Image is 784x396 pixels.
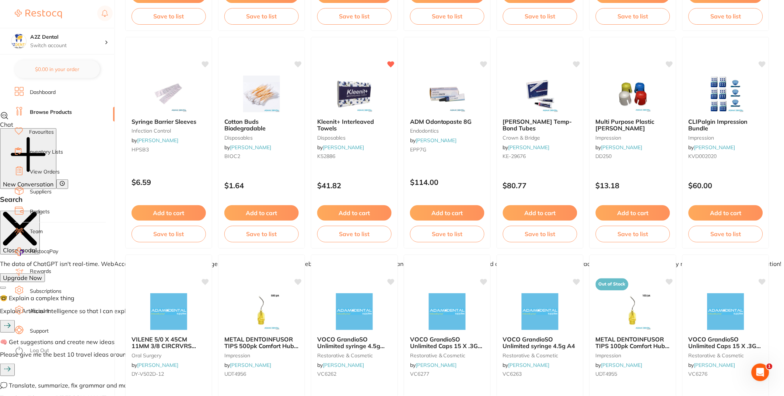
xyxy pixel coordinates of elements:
[132,353,206,358] small: oral surgery
[15,6,62,22] a: Restocq Logo
[503,135,577,141] small: crown & bridge
[317,144,364,151] span: by
[508,362,550,368] a: [PERSON_NAME]
[689,362,735,368] span: by
[689,118,763,132] b: CLIPalgin Impression Bundle
[689,226,763,242] button: Save to list
[596,144,643,151] span: by
[410,137,457,144] span: by
[238,76,286,112] img: Cotton Buds Biodegradable
[317,118,392,132] b: Kleenit+ Interleaved Towels
[752,364,769,381] iframe: Intercom live chat
[596,135,670,141] small: impression
[596,353,670,358] small: impression
[503,336,575,350] span: VOCO GrandioSO Unlimited syringe 4.5g A4
[689,118,748,132] span: CLIPalgin Impression Bundle
[596,8,670,24] button: Save to list
[15,10,62,18] img: Restocq Logo
[410,8,484,24] button: Save to list
[596,181,670,190] p: $13.18
[503,118,572,132] span: [PERSON_NAME] Temp-Bond Tubes
[132,336,196,357] span: VILENE 5/0 X 45CM 11MM 3/8 CIRCRVRS PREM CUT PT 12pk
[15,60,100,78] button: $0.00 in your order
[503,118,577,132] b: Kerr Temp-Bond Tubes
[132,226,206,242] button: Save to list
[410,371,429,377] span: VC6277
[132,178,206,186] p: $6.59
[224,144,271,151] span: by
[689,144,735,151] span: by
[238,293,286,330] img: METAL DENTOINFUSOR TIPS 500pk Comfort Hub 19 gauge
[689,181,763,190] p: $60.00
[689,135,763,141] small: impression
[323,144,364,151] a: [PERSON_NAME]
[30,89,56,96] a: Dashboard
[224,118,266,132] span: Cotton Buds Biodegradable
[767,364,773,369] span: 1
[224,205,299,221] button: Add to cart
[132,118,206,125] b: Syringe Barrier Sleeves
[330,76,378,112] img: Kleenit+ Interleaved Towels
[702,293,750,330] img: VOCO GrandioSO Unlimited Caps 15 X .3G Opaque
[596,153,612,160] span: DD250
[317,371,336,377] span: VC6262
[30,288,62,295] a: Subscriptions
[689,371,708,377] span: VC6276
[30,109,72,116] a: Browse Products
[410,362,457,368] span: by
[132,371,164,377] span: DY-V502D-12
[508,144,550,151] a: [PERSON_NAME]
[702,76,750,112] img: CLIPalgin Impression Bundle
[416,362,457,368] a: [PERSON_NAME]
[503,226,577,242] button: Save to list
[15,248,24,256] img: RestocqPay
[410,205,484,221] button: Add to cart
[410,336,483,357] span: VOCO GrandioSO Unlimited Caps 15 X .3G Bleach
[317,362,364,368] span: by
[503,362,550,368] span: by
[11,34,26,49] img: A2Z Dental
[29,129,54,136] a: Favourites
[689,336,761,357] span: VOCO GrandioSO Unlimited Caps 15 X .3G Opaque
[30,228,43,235] a: Team
[516,76,564,112] img: Kerr Temp-Bond Tubes
[689,353,763,358] small: restorative & cosmetic
[694,362,735,368] a: [PERSON_NAME]
[30,34,105,41] h4: A2Z Dental
[30,248,58,255] span: RestocqPay
[503,205,577,221] button: Add to cart
[503,353,577,358] small: restorative & cosmetic
[30,188,52,196] a: Suppliers
[137,362,178,368] a: [PERSON_NAME]
[516,293,564,330] img: VOCO GrandioSO Unlimited syringe 4.5g A4
[503,371,522,377] span: VC6263
[503,144,550,151] span: by
[596,118,670,132] b: Multi Purpose Plastic Dappen
[30,268,51,275] a: Rewards
[30,168,60,176] a: View Orders
[323,362,364,368] a: [PERSON_NAME]
[410,178,484,186] p: $114.00
[30,42,105,49] p: Switch account
[224,118,299,132] b: Cotton Buds Biodegradable
[410,128,484,134] small: endodontics
[132,336,206,350] b: VILENE 5/0 X 45CM 11MM 3/8 CIRCRVRS PREM CUT PT 12pk
[317,118,374,132] span: Kleenit+ Interleaved Towels
[503,8,577,24] button: Save to list
[132,128,206,134] small: infection control
[224,336,298,357] span: METAL DENTOINFUSOR TIPS 500pk Comfort Hub 19 gauge
[224,181,299,190] p: $1.64
[145,293,193,330] img: VILENE 5/0 X 45CM 11MM 3/8 CIRCRVRS PREM CUT PT 12pk
[132,205,206,221] button: Add to cart
[330,293,378,330] img: VOCO GrandioSO Unlimited syringe 4.5g A3.5
[596,336,670,357] span: METAL DENTOINFUSOR TIPS 100pk Comfort Hub 19 gauge
[230,144,271,151] a: [PERSON_NAME]
[15,345,112,357] button: Log Out
[224,353,299,358] small: impression
[30,308,49,315] a: Account
[30,327,49,335] a: Support
[317,205,392,221] button: Add to cart
[30,347,49,354] a: Log Out
[15,248,58,256] a: RestocqPay
[596,371,617,377] span: UDT4955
